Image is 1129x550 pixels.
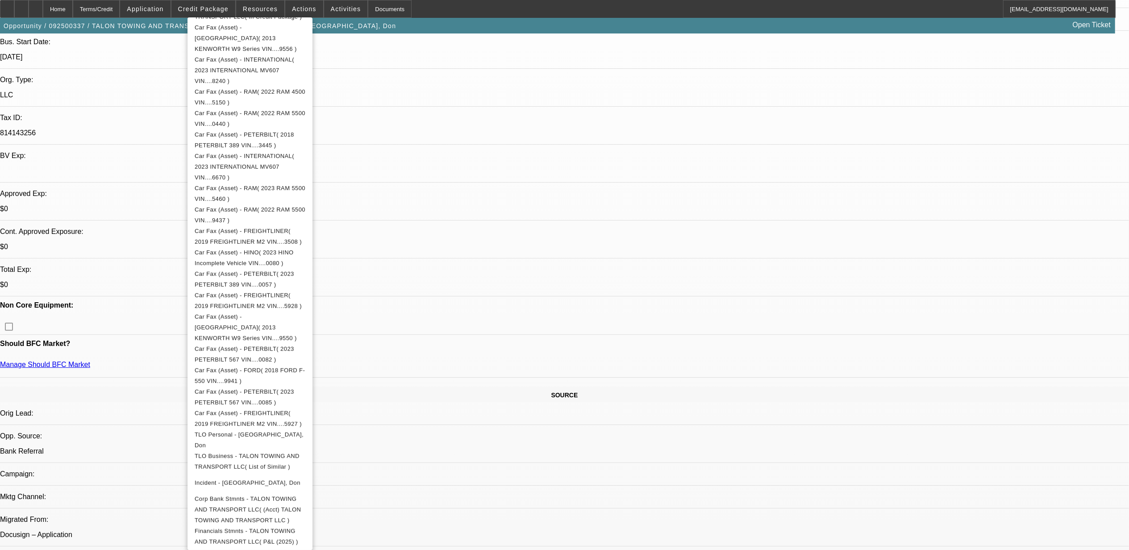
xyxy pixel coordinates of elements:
[195,88,305,105] span: Car Fax (Asset) - RAM( 2022 RAM 4500 VIN....5150 )
[187,225,312,247] button: Car Fax (Asset) - FREIGHTLINER( 2019 FREIGHTLINER M2 VIN....3508 )
[187,183,312,204] button: Car Fax (Asset) - RAM( 2023 RAM 5500 VIN....5460 )
[187,22,312,54] button: Car Fax (Asset) - KENWORTH( 2013 KENWORTH W9 Series VIN....9556 )
[187,268,312,290] button: Car Fax (Asset) - PETERBILT( 2023 PETERBILT 389 VIN....0057 )
[195,313,297,341] span: Car Fax (Asset) - [GEOGRAPHIC_DATA]( 2013 KENWORTH W9 Series VIN....9550 )
[195,409,302,427] span: Car Fax (Asset) - FREIGHTLINER( 2019 FREIGHTLINER M2 VIN....5927 )
[187,108,312,129] button: Car Fax (Asset) - RAM( 2022 RAM 5500 VIN....0440 )
[195,345,294,362] span: Car Fax (Asset) - PETERBILT( 2023 PETERBILT 567 VIN....0082 )
[187,247,312,268] button: Car Fax (Asset) - HINO( 2023 HINO Incomplete Vehicle VIN....0080 )
[187,129,312,150] button: Car Fax (Asset) - PETERBILT( 2018 PETERBILT 389 VIN....3445 )
[195,292,302,309] span: Car Fax (Asset) - FREIGHTLINER( 2019 FREIGHTLINER M2 VIN....5928 )
[187,386,312,408] button: Car Fax (Asset) - PETERBILT( 2023 PETERBILT 567 VIN....0085 )
[187,204,312,225] button: Car Fax (Asset) - RAM( 2022 RAM 5500 VIN....9437 )
[195,249,293,266] span: Car Fax (Asset) - HINO( 2023 HINO Incomplete Vehicle VIN....0080 )
[195,56,294,84] span: Car Fax (Asset) - INTERNATIONAL( 2023 INTERNATIONAL MV607 VIN....8240 )
[187,525,312,547] button: Financials Stmnts - TALON TOWING AND TRANSPORT LLC( P&L (2025) )
[187,150,312,183] button: Car Fax (Asset) - INTERNATIONAL( 2023 INTERNATIONAL MV607 VIN....6670 )
[187,365,312,386] button: Car Fax (Asset) - FORD( 2018 FORD F-550 VIN....9941 )
[195,184,305,202] span: Car Fax (Asset) - RAM( 2023 RAM 5500 VIN....5460 )
[195,24,297,52] span: Car Fax (Asset) - [GEOGRAPHIC_DATA]( 2013 KENWORTH W9 Series VIN....9556 )
[195,431,304,448] span: TLO Personal - [GEOGRAPHIC_DATA], Don
[195,131,294,148] span: Car Fax (Asset) - PETERBILT( 2018 PETERBILT 389 VIN....3445 )
[195,527,298,545] span: Financials Stmnts - TALON TOWING AND TRANSPORT LLC( P&L (2025) )
[187,290,312,311] button: Car Fax (Asset) - FREIGHTLINER( 2019 FREIGHTLINER M2 VIN....5928 )
[195,227,302,245] span: Car Fax (Asset) - FREIGHTLINER( 2019 FREIGHTLINER M2 VIN....3508 )
[187,54,312,86] button: Car Fax (Asset) - INTERNATIONAL( 2023 INTERNATIONAL MV607 VIN....8240 )
[187,450,312,472] button: TLO Business - TALON TOWING AND TRANSPORT LLC( List of Similar )
[195,152,294,180] span: Car Fax (Asset) - INTERNATIONAL( 2023 INTERNATIONAL MV607 VIN....6670 )
[187,429,312,450] button: TLO Personal - Nottingham, Don
[195,388,294,405] span: Car Fax (Asset) - PETERBILT( 2023 PETERBILT 567 VIN....0085 )
[187,86,312,108] button: Car Fax (Asset) - RAM( 2022 RAM 4500 VIN....5150 )
[187,311,312,343] button: Car Fax (Asset) - KENWORTH( 2013 KENWORTH W9 Series VIN....9550 )
[195,2,302,20] span: Sec. of State - TALON TOWING AND TRANSPORT LLC( In Credit Package )
[195,206,305,223] span: Car Fax (Asset) - RAM( 2022 RAM 5500 VIN....9437 )
[187,408,312,429] button: Car Fax (Asset) - FREIGHTLINER( 2019 FREIGHTLINER M2 VIN....5927 )
[195,495,301,523] span: Corp Bank Stmnts - TALON TOWING AND TRANSPORT LLC( (Acct) TALON TOWING AND TRANSPORT LLC )
[187,493,312,525] button: Corp Bank Stmnts - TALON TOWING AND TRANSPORT LLC( (Acct) TALON TOWING AND TRANSPORT LLC )
[195,270,294,287] span: Car Fax (Asset) - PETERBILT( 2023 PETERBILT 389 VIN....0057 )
[187,343,312,365] button: Car Fax (Asset) - PETERBILT( 2023 PETERBILT 567 VIN....0082 )
[195,452,300,470] span: TLO Business - TALON TOWING AND TRANSPORT LLC( List of Similar )
[195,367,305,384] span: Car Fax (Asset) - FORD( 2018 FORD F-550 VIN....9941 )
[187,472,312,493] button: Incident - Nottingham, Don
[195,479,300,486] span: Incident - [GEOGRAPHIC_DATA], Don
[195,109,305,127] span: Car Fax (Asset) - RAM( 2022 RAM 5500 VIN....0440 )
